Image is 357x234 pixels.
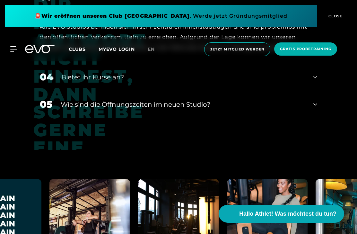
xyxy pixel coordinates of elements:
a: Gratis Probetraining [272,42,339,56]
span: en [148,46,155,52]
span: CLOSE [327,13,343,19]
a: Jetzt Mitglied werden [202,42,272,56]
a: Clubs [69,46,99,52]
div: Bietet ihr Kurse an? [61,72,305,82]
a: MYEVO LOGIN [99,46,135,52]
div: 04 [40,70,53,84]
span: Hallo Athlet! Was möchtest du tun? [239,210,336,218]
button: CLOSE [317,5,352,27]
div: 05 [40,97,53,112]
span: Clubs [69,46,86,52]
div: ​Wie sind die Öffnungszeiten im neuen Studio? [61,100,305,109]
a: en [148,46,162,53]
span: Jetzt Mitglied werden [210,47,264,52]
button: Hallo Athlet! Was möchtest du tun? [219,205,344,223]
span: Gratis Probetraining [280,46,331,52]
